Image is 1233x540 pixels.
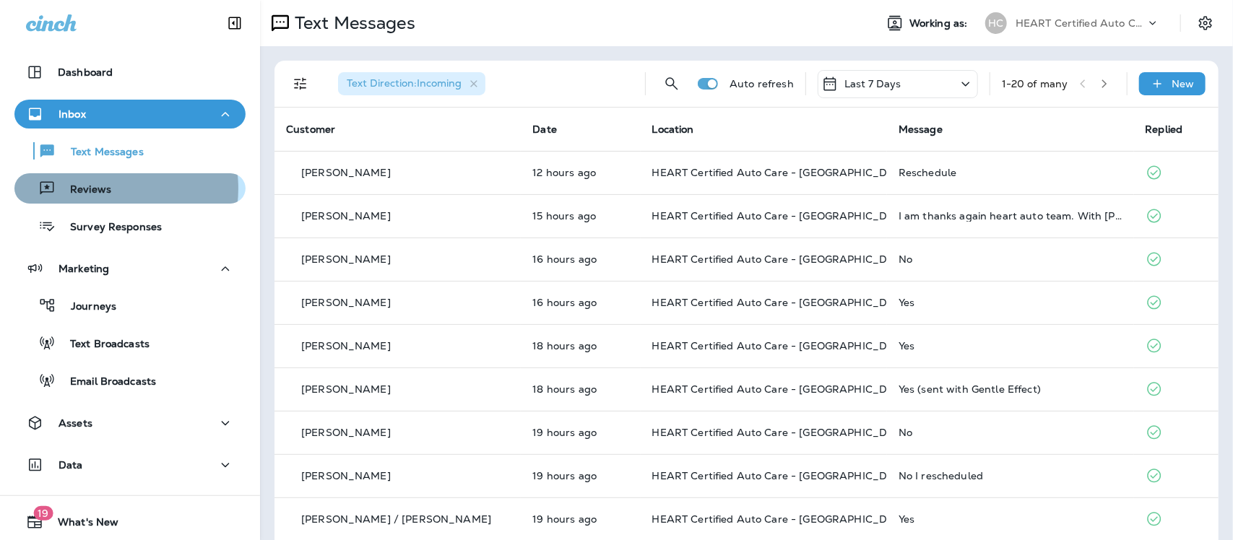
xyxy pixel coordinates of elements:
[532,253,628,265] p: Aug 25, 2025 11:52 AM
[899,470,1122,482] div: No I rescheduled
[532,123,557,136] span: Date
[58,66,113,78] p: Dashboard
[56,338,150,352] p: Text Broadcasts
[652,253,912,266] span: HEART Certified Auto Care - [GEOGRAPHIC_DATA]
[985,12,1007,34] div: HC
[730,78,794,90] p: Auto refresh
[532,470,628,482] p: Aug 25, 2025 09:33 AM
[532,427,628,438] p: Aug 25, 2025 09:33 AM
[1146,123,1183,136] span: Replied
[657,69,686,98] button: Search Messages
[289,12,415,34] p: Text Messages
[14,100,246,129] button: Inbox
[844,78,901,90] p: Last 7 Days
[652,513,912,526] span: HEART Certified Auto Care - [GEOGRAPHIC_DATA]
[532,513,628,525] p: Aug 25, 2025 09:30 AM
[59,108,86,120] p: Inbox
[56,183,111,197] p: Reviews
[286,69,315,98] button: Filters
[652,339,912,352] span: HEART Certified Auto Care - [GEOGRAPHIC_DATA]
[301,427,391,438] p: [PERSON_NAME]
[56,221,162,235] p: Survey Responses
[652,383,912,396] span: HEART Certified Auto Care - [GEOGRAPHIC_DATA]
[301,470,391,482] p: [PERSON_NAME]
[301,210,391,222] p: [PERSON_NAME]
[652,296,912,309] span: HEART Certified Auto Care - [GEOGRAPHIC_DATA]
[532,210,628,222] p: Aug 25, 2025 12:38 PM
[899,297,1122,308] div: Yes
[1193,10,1219,36] button: Settings
[56,375,156,389] p: Email Broadcasts
[286,123,335,136] span: Customer
[652,123,694,136] span: Location
[899,340,1122,352] div: Yes
[14,365,246,396] button: Email Broadcasts
[59,417,92,429] p: Assets
[43,516,118,534] span: What's New
[14,409,246,437] button: Assets
[301,513,491,525] p: [PERSON_NAME] / [PERSON_NAME]
[14,173,246,204] button: Reviews
[652,469,912,482] span: HEART Certified Auto Care - [GEOGRAPHIC_DATA]
[215,9,255,38] button: Collapse Sidebar
[301,383,391,395] p: [PERSON_NAME]
[532,167,628,178] p: Aug 25, 2025 04:16 PM
[1002,78,1068,90] div: 1 - 20 of many
[532,297,628,308] p: Aug 25, 2025 11:49 AM
[1172,78,1195,90] p: New
[899,253,1122,265] div: No
[14,290,246,321] button: Journeys
[652,166,912,179] span: HEART Certified Auto Care - [GEOGRAPHIC_DATA]
[14,508,246,536] button: 19What's New
[347,77,462,90] span: Text Direction : Incoming
[899,513,1122,525] div: Yes
[59,263,109,274] p: Marketing
[56,300,116,314] p: Journeys
[652,209,912,222] span: HEART Certified Auto Care - [GEOGRAPHIC_DATA]
[56,146,144,160] p: Text Messages
[899,123,943,136] span: Message
[899,210,1122,222] div: I am thanks again heart auto team. With Kisha at the Helm. I think that spelling is right!🙂
[301,253,391,265] p: [PERSON_NAME]
[14,136,246,166] button: Text Messages
[532,340,628,352] p: Aug 25, 2025 10:05 AM
[338,72,485,95] div: Text Direction:Incoming
[532,383,628,395] p: Aug 25, 2025 09:57 AM
[14,211,246,241] button: Survey Responses
[652,426,912,439] span: HEART Certified Auto Care - [GEOGRAPHIC_DATA]
[301,297,391,308] p: [PERSON_NAME]
[33,506,53,521] span: 19
[301,340,391,352] p: [PERSON_NAME]
[899,427,1122,438] div: No
[14,58,246,87] button: Dashboard
[1016,17,1146,29] p: HEART Certified Auto Care
[59,459,83,471] p: Data
[899,383,1122,395] div: Yes (sent with Gentle Effect)
[899,167,1122,178] div: Reschedule
[14,450,246,479] button: Data
[14,254,246,283] button: Marketing
[909,17,971,30] span: Working as:
[14,328,246,358] button: Text Broadcasts
[301,167,391,178] p: [PERSON_NAME]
